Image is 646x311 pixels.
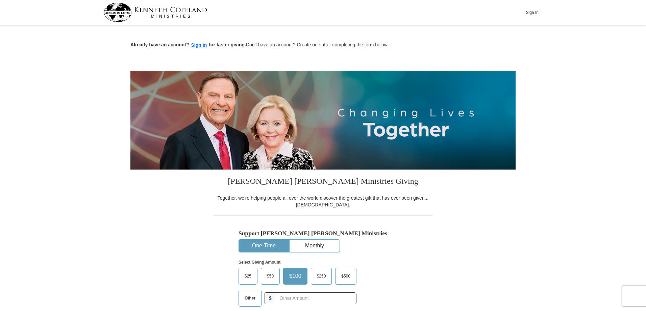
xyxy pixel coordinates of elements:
span: $500 [338,271,354,281]
p: Don't have an account? Create one after completing the form below. [130,41,516,49]
span: Other [241,293,259,303]
strong: Already have an account? for faster giving. [130,42,246,47]
button: Sign In [522,7,542,18]
button: Monthly [290,240,340,252]
div: Together, we're helping people all over the world discover the greatest gift that has ever been g... [213,195,433,208]
h3: [PERSON_NAME] [PERSON_NAME] Ministries Giving [213,170,433,195]
span: $100 [286,271,305,281]
h5: Support [PERSON_NAME] [PERSON_NAME] Ministries [239,230,407,237]
strong: Select Giving Amount [239,260,280,265]
span: $ [265,292,276,304]
span: $50 [264,271,277,281]
button: Sign in [189,41,209,49]
button: One-Time [239,240,289,252]
input: Other Amount [276,292,356,304]
img: kcm-header-logo.svg [104,3,207,22]
span: $250 [314,271,329,281]
span: $25 [241,271,255,281]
